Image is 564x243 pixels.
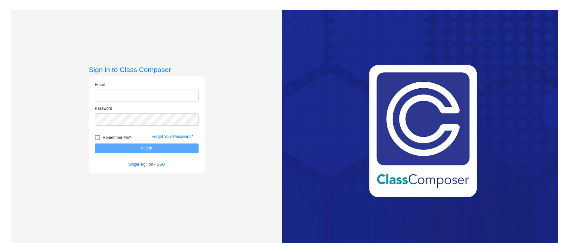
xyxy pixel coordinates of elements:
[89,65,205,74] h3: Sign in to Class Composer
[95,105,112,111] label: Password
[152,134,193,139] a: Forgot Your Password?
[128,162,165,167] a: Single sign on - SSO
[95,82,105,88] label: Email
[95,143,199,153] button: Log In
[103,134,131,142] span: Remember Me?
